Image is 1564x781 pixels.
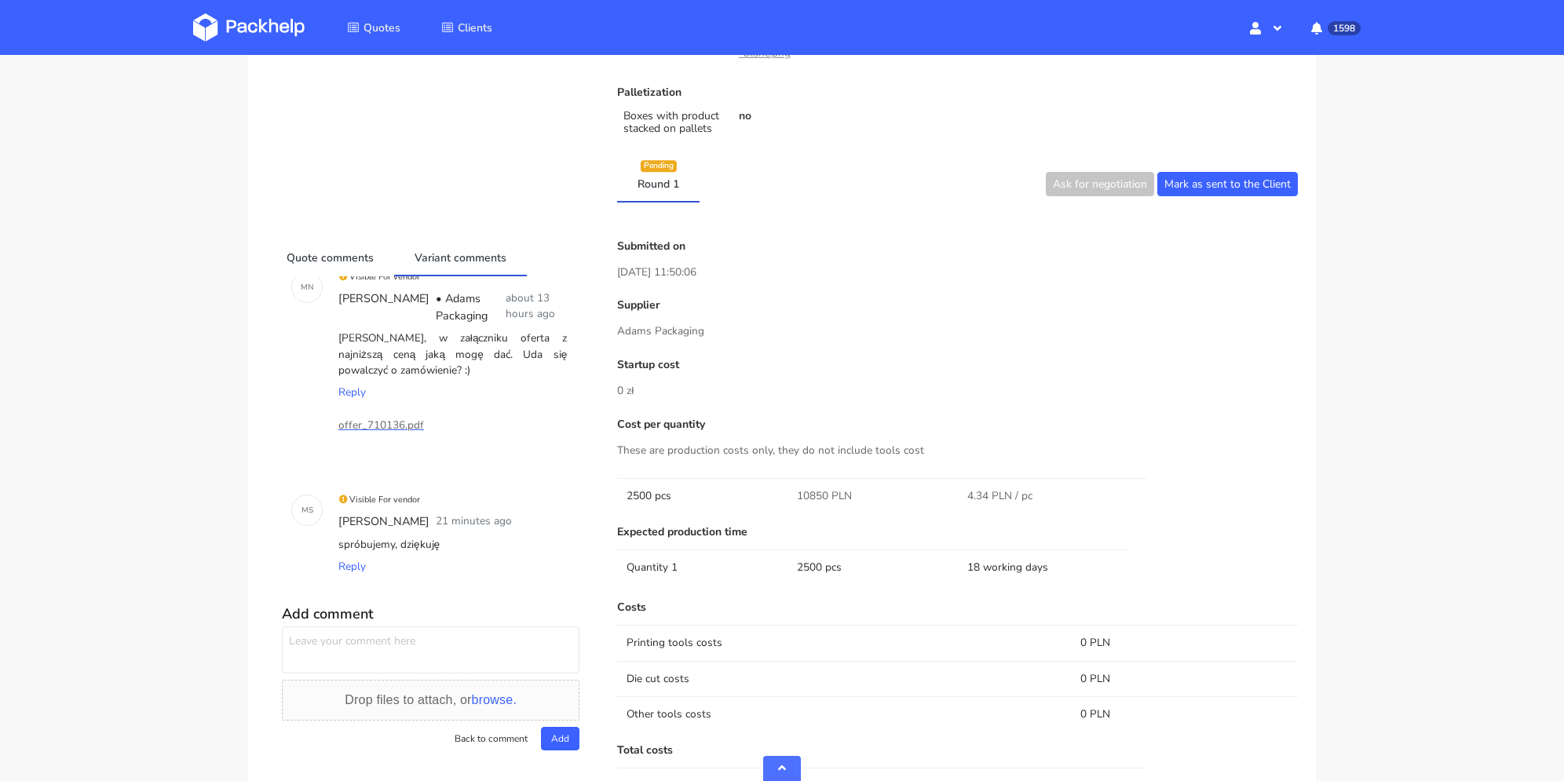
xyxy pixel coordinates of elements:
[617,299,1298,312] p: Supplier
[282,605,579,623] h5: Add comment
[617,744,1298,757] p: Total costs
[394,240,527,275] a: Variant comments
[617,359,1298,371] p: Startup cost
[335,534,570,556] div: spróbujemy, dziękuję
[433,510,515,534] div: 21 minutes ago
[301,500,309,520] span: M
[301,277,308,297] span: M
[266,240,394,275] a: Quote comments
[422,13,511,42] a: Clients
[617,601,1298,614] p: Costs
[617,526,1298,538] p: Expected production time
[617,382,1298,400] p: 0 zł
[328,13,419,42] a: Quotes
[1071,625,1298,660] td: 0 PLN
[338,385,366,400] span: Reply
[472,693,517,706] span: browse.
[335,327,570,381] div: [PERSON_NAME], w załączniku oferta z najniższą ceną jaką mogę dać. Uda się powalczyć o zamówienie...
[338,494,420,505] small: Visible For vendor
[338,417,495,434] a: offer_710136.pdf
[1071,661,1298,696] td: 0 PLN
[308,277,313,297] span: N
[739,110,947,122] p: no
[309,500,313,520] span: S
[797,488,852,504] span: 10850 PLN
[1071,696,1298,732] td: 0 PLN
[541,727,579,750] button: Add
[1046,172,1154,196] button: Ask for negotiation
[787,549,958,585] td: 2500 pcs
[335,287,433,327] div: [PERSON_NAME]
[617,418,1298,431] p: Cost per quantity
[338,559,366,574] span: Reply
[617,442,1298,459] p: These are production costs only, they do not include tools cost
[623,110,719,135] p: Boxes with product stacked on pallets
[958,549,1128,585] td: 18 working days
[433,287,502,327] div: • Adams Packaging
[338,271,420,283] small: Visible For vendor
[1299,13,1371,42] button: 1598
[617,166,700,201] a: Round 1
[617,661,1071,696] td: Die cut costs
[335,510,433,534] div: [PERSON_NAME]
[617,323,1298,340] p: Adams Packaging
[617,264,1298,281] p: [DATE] 11:50:06
[617,240,1298,253] p: Submitted on
[641,160,677,172] div: Pending
[617,478,787,513] td: 2500 pcs
[617,625,1071,660] td: Printing tools costs
[617,696,1071,732] td: Other tools costs
[345,693,517,706] span: Drop files to attach, or
[193,13,305,42] img: Dashboard
[364,20,400,35] span: Quotes
[967,488,1032,504] span: 4.34 PLN / pc
[1157,172,1298,196] button: Mark as sent to the Client
[617,549,787,585] td: Quantity 1
[444,727,538,750] button: Back to comment
[1328,21,1361,35] span: 1598
[458,20,492,35] span: Clients
[617,86,946,99] p: Palletization
[502,287,570,327] div: about 13 hours ago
